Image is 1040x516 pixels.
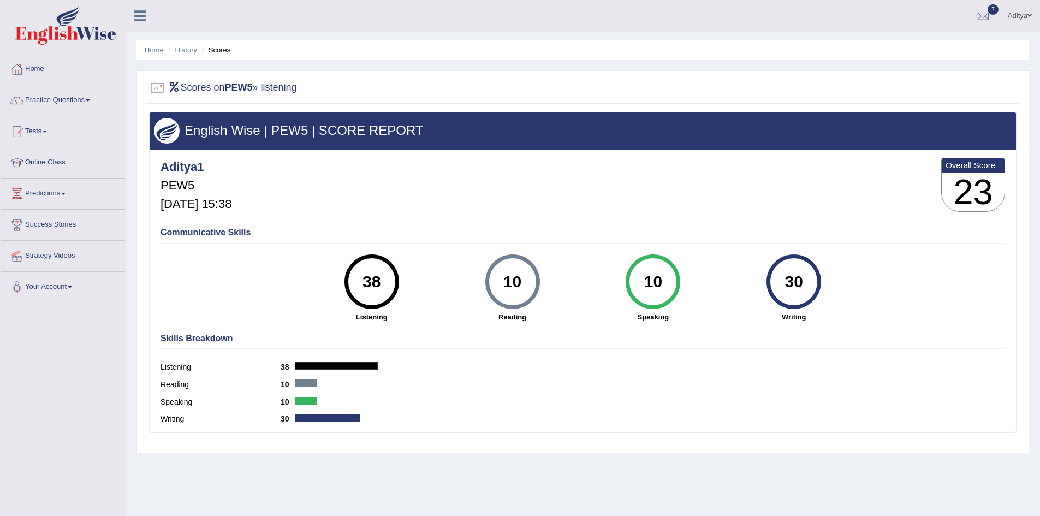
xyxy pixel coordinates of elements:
h3: 23 [942,173,1005,212]
div: 10 [633,259,673,305]
span: 7 [988,4,999,15]
label: Speaking [161,396,281,408]
a: History [175,46,197,54]
h5: PEW5 [161,179,231,192]
a: Tests [1,116,125,144]
b: 10 [281,398,295,406]
h4: Aditya1 [161,161,231,174]
div: 10 [492,259,532,305]
b: Overall Score [946,161,1001,170]
strong: Listening [307,312,437,322]
label: Reading [161,379,281,390]
a: Predictions [1,179,125,206]
strong: Reading [448,312,578,322]
b: 10 [281,380,295,389]
h4: Communicative Skills [161,228,1005,238]
img: wings.png [154,118,180,144]
b: 30 [281,414,295,423]
h4: Skills Breakdown [161,334,1005,343]
h3: English Wise | PEW5 | SCORE REPORT [154,123,1012,138]
a: Home [145,46,164,54]
b: PEW5 [225,82,253,93]
strong: Writing [729,312,859,322]
a: Your Account [1,272,125,299]
a: Success Stories [1,210,125,237]
strong: Speaking [588,312,718,322]
div: 38 [352,259,391,305]
a: Online Class [1,147,125,175]
a: Home [1,54,125,81]
li: Scores [199,45,231,55]
a: Practice Questions [1,85,125,112]
a: Strategy Videos [1,241,125,268]
label: Writing [161,413,281,425]
div: 30 [774,259,814,305]
h5: [DATE] 15:38 [161,198,231,211]
h2: Scores on » listening [149,80,297,96]
label: Listening [161,361,281,373]
b: 38 [281,363,295,371]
